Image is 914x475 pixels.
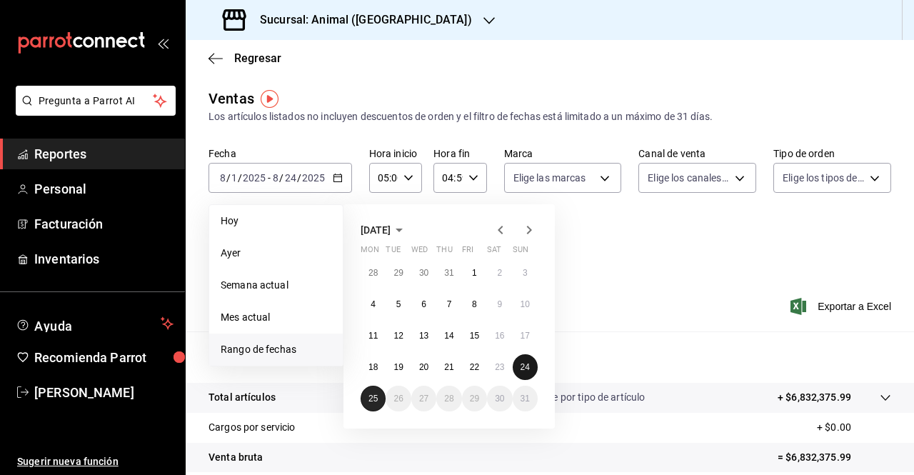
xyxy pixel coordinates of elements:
[793,298,891,315] button: Exportar a Excel
[221,342,331,357] span: Rango de fechas
[393,331,403,341] abbr: August 12, 2025
[393,268,403,278] abbr: July 29, 2025
[513,171,586,185] span: Elige las marcas
[209,420,296,435] p: Cargos por servicio
[487,354,512,380] button: August 23, 2025
[495,331,504,341] abbr: August 16, 2025
[487,291,512,317] button: August 9, 2025
[368,362,378,372] abbr: August 18, 2025
[436,245,452,260] abbr: Thursday
[34,214,174,234] span: Facturación
[157,37,169,49] button: open_drawer_menu
[279,172,283,184] span: /
[34,249,174,269] span: Inventarios
[487,323,512,349] button: August 16, 2025
[513,386,538,411] button: August 31, 2025
[219,172,226,184] input: --
[234,51,281,65] span: Regresar
[368,331,378,341] abbr: August 11, 2025
[778,450,891,465] p: = $6,832,375.99
[419,394,428,404] abbr: August 27, 2025
[268,172,271,184] span: -
[284,172,297,184] input: --
[513,245,528,260] abbr: Sunday
[773,149,891,159] label: Tipo de orden
[436,386,461,411] button: August 28, 2025
[470,394,479,404] abbr: August 29, 2025
[497,299,502,309] abbr: August 9, 2025
[386,323,411,349] button: August 12, 2025
[419,362,428,372] abbr: August 20, 2025
[361,291,386,317] button: August 4, 2025
[462,291,487,317] button: August 8, 2025
[411,323,436,349] button: August 13, 2025
[648,171,730,185] span: Elige los canales de venta
[386,354,411,380] button: August 19, 2025
[444,268,453,278] abbr: July 31, 2025
[513,291,538,317] button: August 10, 2025
[34,348,174,367] span: Recomienda Parrot
[504,149,622,159] label: Marca
[301,172,326,184] input: ----
[297,172,301,184] span: /
[433,149,486,159] label: Hora fin
[368,268,378,278] abbr: July 28, 2025
[513,354,538,380] button: August 24, 2025
[444,331,453,341] abbr: August 14, 2025
[361,221,408,239] button: [DATE]
[386,260,411,286] button: July 29, 2025
[462,354,487,380] button: August 22, 2025
[371,299,376,309] abbr: August 4, 2025
[221,214,331,229] span: Hoy
[242,172,266,184] input: ----
[361,260,386,286] button: July 28, 2025
[470,331,479,341] abbr: August 15, 2025
[513,260,538,286] button: August 3, 2025
[447,299,452,309] abbr: August 7, 2025
[487,386,512,411] button: August 30, 2025
[361,323,386,349] button: August 11, 2025
[521,362,530,372] abbr: August 24, 2025
[209,109,891,124] div: Los artículos listados no incluyen descuentos de orden y el filtro de fechas está limitado a un m...
[209,450,263,465] p: Venta bruta
[386,386,411,411] button: August 26, 2025
[10,104,176,119] a: Pregunta a Parrot AI
[495,362,504,372] abbr: August 23, 2025
[16,86,176,116] button: Pregunta a Parrot AI
[487,245,501,260] abbr: Saturday
[411,260,436,286] button: July 30, 2025
[436,291,461,317] button: August 7, 2025
[231,172,238,184] input: --
[17,454,174,469] span: Sugerir nueva función
[419,268,428,278] abbr: July 30, 2025
[521,299,530,309] abbr: August 10, 2025
[396,299,401,309] abbr: August 5, 2025
[209,51,281,65] button: Regresar
[369,149,422,159] label: Hora inicio
[470,362,479,372] abbr: August 22, 2025
[226,172,231,184] span: /
[221,278,331,293] span: Semana actual
[209,390,276,405] p: Total artículos
[419,331,428,341] abbr: August 13, 2025
[411,386,436,411] button: August 27, 2025
[462,323,487,349] button: August 15, 2025
[261,90,278,108] img: Tooltip marker
[444,394,453,404] abbr: August 28, 2025
[521,394,530,404] abbr: August 31, 2025
[361,386,386,411] button: August 25, 2025
[521,331,530,341] abbr: August 17, 2025
[368,394,378,404] abbr: August 25, 2025
[393,394,403,404] abbr: August 26, 2025
[386,291,411,317] button: August 5, 2025
[817,420,891,435] p: + $0.00
[444,362,453,372] abbr: August 21, 2025
[462,245,473,260] abbr: Friday
[386,245,400,260] abbr: Tuesday
[361,224,391,236] span: [DATE]
[411,291,436,317] button: August 6, 2025
[778,390,851,405] p: + $6,832,375.99
[783,171,865,185] span: Elige los tipos de orden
